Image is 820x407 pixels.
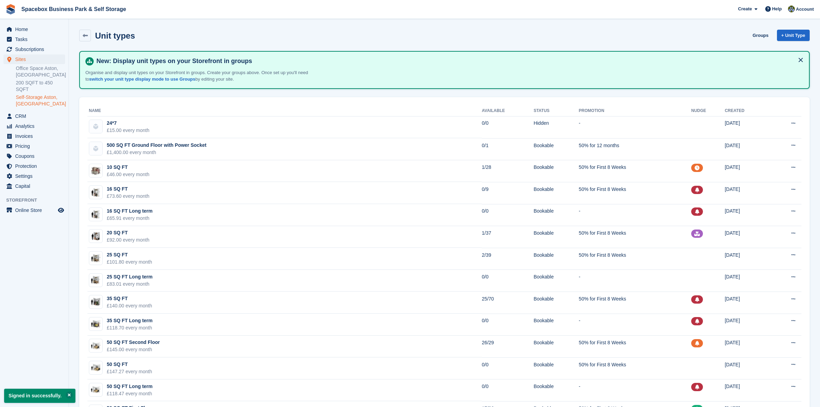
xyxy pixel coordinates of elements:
td: 50% for First 8 Weeks [579,160,691,182]
p: Organise and display unit types on your Storefront in groups. Create your groups above. Once set ... [85,69,326,83]
img: 50-sqft-unit.jpg [89,363,102,373]
img: stora-icon-8386f47178a22dfd0bd8f6a31ec36ba5ce8667c1dd55bd0f319d3a0aa187defe.svg [6,4,16,14]
img: 30-sqft-unit.jpg [89,297,102,307]
th: Name [87,105,482,116]
p: Signed in successfully. [4,389,75,403]
td: [DATE] [725,204,769,226]
td: 50% for First 8 Weeks [579,248,691,270]
td: [DATE] [725,292,769,314]
a: menu [3,111,65,121]
span: Pricing [15,141,56,151]
td: 0/0 [482,357,533,379]
span: Create [738,6,752,12]
div: 35 SQ FT Long term [107,317,153,324]
div: 50 SQ FT Long term [107,383,153,390]
td: 0/0 [482,314,533,336]
img: blank-unit-type-icon-ffbac7b88ba66c5e286b0e438baccc4b9c83835d4c34f86887a83fc20ec27e7b.svg [89,142,102,155]
td: Bookable [533,270,579,292]
img: 16-sqft-unit.jpg [89,210,102,220]
span: Settings [15,171,56,181]
div: 16 SQ FT [107,185,149,193]
td: 0/1 [482,138,533,160]
a: menu [3,171,65,181]
div: £92.00 every month [107,236,149,244]
td: 50% for First 8 Weeks [579,182,691,204]
a: menu [3,54,65,64]
div: £118.70 every month [107,324,153,332]
span: Coupons [15,151,56,161]
td: 0/0 [482,270,533,292]
td: [DATE] [725,314,769,336]
img: Screenshot%202025-03-03%20151840.png [89,319,102,329]
span: Help [772,6,782,12]
td: [DATE] [725,336,769,358]
td: [DATE] [725,357,769,379]
td: 1/28 [482,160,533,182]
span: CRM [15,111,56,121]
img: 50-sqft-unit%20(1).jpg [89,341,102,351]
a: + Unit Type [777,30,810,41]
a: Self-Storage Aston, [GEOGRAPHIC_DATA] [16,94,65,107]
span: Invoices [15,131,56,141]
td: Bookable [533,160,579,182]
td: - [579,116,691,138]
td: [DATE] [725,226,769,248]
img: 15-sqft-unit.jpg [89,187,102,197]
td: 50% for First 8 Weeks [579,292,691,314]
td: Bookable [533,248,579,270]
span: Account [796,6,814,13]
a: menu [3,24,65,34]
td: 1/37 [482,226,533,248]
td: [DATE] [725,182,769,204]
a: menu [3,131,65,141]
div: £1,400.00 every month [107,149,206,156]
img: Locker%20Medium%201%20-%20Imperial%20(1).jpg [89,164,102,177]
img: sahil [788,6,795,12]
th: Status [533,105,579,116]
td: [DATE] [725,270,769,292]
div: 16 SQ FT Long term [107,207,153,215]
td: 2/39 [482,248,533,270]
img: Screenshot%202025-03-03%20155231.png [89,385,102,395]
span: Storefront [6,197,69,204]
td: 25/70 [482,292,533,314]
div: £101.80 every month [107,258,152,266]
div: £118.47 every month [107,390,153,397]
div: 25 SQ FT Long term [107,273,153,281]
td: [DATE] [725,138,769,160]
th: Created [725,105,769,116]
span: Analytics [15,121,56,131]
a: switch your unit type display mode to use Groups [89,77,195,82]
a: Spacebox Business Park & Self Storage [19,3,129,15]
div: £147.27 every month [107,368,152,375]
th: Promotion [579,105,691,116]
a: 200 SQFT to 450 SQFT [16,80,65,93]
div: £140.00 every month [107,302,152,309]
div: 20 SQ FT [107,229,149,236]
td: - [579,270,691,292]
div: £46.00 every month [107,171,149,178]
div: £73.60 every month [107,193,149,200]
a: menu [3,44,65,54]
a: menu [3,34,65,44]
img: 20-sqft-unit.jpg [89,231,102,241]
td: 0/9 [482,182,533,204]
span: Home [15,24,56,34]
a: Groups [750,30,771,41]
div: £15.00 every month [107,127,149,134]
span: Subscriptions [15,44,56,54]
td: 50% for 12 months [579,138,691,160]
a: menu [3,141,65,151]
h4: New: Display unit types on your Storefront in groups [94,57,803,65]
div: 35 SQ FT [107,295,152,302]
span: Capital [15,181,56,191]
a: menu [3,121,65,131]
td: Bookable [533,204,579,226]
img: blank-unit-type-icon-ffbac7b88ba66c5e286b0e438baccc4b9c83835d4c34f86887a83fc20ec27e7b.svg [89,120,102,133]
td: 0/0 [482,116,533,138]
span: Tasks [15,34,56,44]
div: £83.01 every month [107,281,153,288]
div: 500 SQ FT Ground Floor with Power Socket [107,142,206,149]
div: 50 SQ FT [107,361,152,368]
span: Protection [15,161,56,171]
